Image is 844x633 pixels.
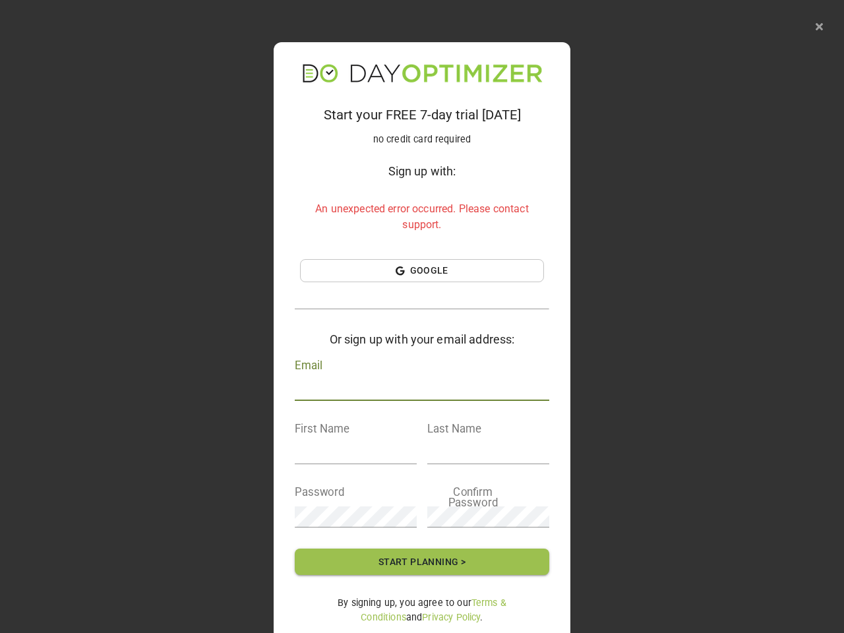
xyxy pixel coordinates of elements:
button: Google [300,259,544,282]
span: Google [303,262,541,279]
label: Last Name [427,423,481,434]
p: no credit card required [295,133,549,146]
p: By signing up, you agree to our and . [300,596,544,624]
h4: Sign up with: [311,162,533,180]
a: Privacy Policy [422,612,480,622]
label: Email [295,359,322,371]
span: Start Planning > [316,554,528,570]
h4: Or sign up with your email address: [295,330,549,348]
button: Start Planning > [295,549,549,576]
label: Confirm Password [427,486,519,508]
img: app-title [302,63,543,83]
label: Password [295,486,345,497]
a: Terms & Conditions [361,597,506,622]
p: Start your FREE 7-day trial [DATE] [295,108,549,122]
p: An unexpected error occurred. Please contact support. [305,201,539,233]
label: First Name [295,423,349,434]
